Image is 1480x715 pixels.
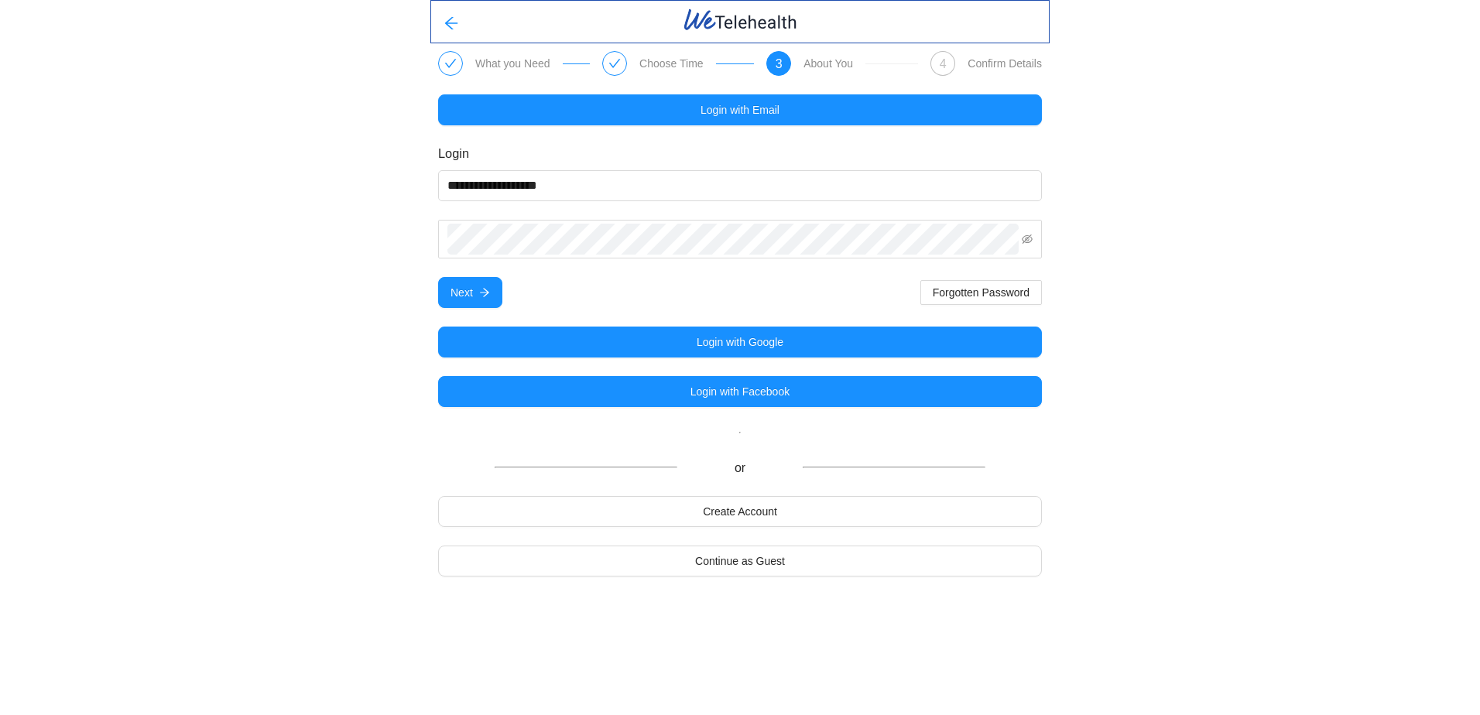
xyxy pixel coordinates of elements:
button: Login with Facebook [438,376,1042,407]
span: 3 [776,57,783,70]
button: Continue as Guest [438,546,1042,576]
span: arrow-left [444,15,459,33]
button: Create Account [438,496,1042,527]
span: arrow-right [479,287,490,299]
div: Choose Time [639,57,703,70]
span: Forgotten Password [933,284,1029,301]
img: WeTelehealth [682,7,799,32]
button: Forgotten Password [920,280,1042,305]
h3: Login [438,144,1042,164]
button: Login with Email [438,94,1042,125]
span: Login with Google [697,334,783,351]
span: check [444,57,457,70]
button: Login with Google [438,327,1042,357]
span: Next [451,284,473,301]
span: Login with Facebook [690,383,790,400]
span: eye-invisible [1022,234,1033,245]
button: arrow-left [431,6,471,37]
span: Continue as Guest [695,552,785,570]
span: check [608,57,621,70]
div: What you Need [475,57,550,70]
span: Create Account [703,503,777,520]
span: 4 [940,57,947,70]
div: or [438,458,1042,477]
div: About You [803,57,853,70]
button: Nextarrow-right [438,277,502,308]
span: Login with Email [701,101,779,118]
div: Confirm Details [968,57,1042,70]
